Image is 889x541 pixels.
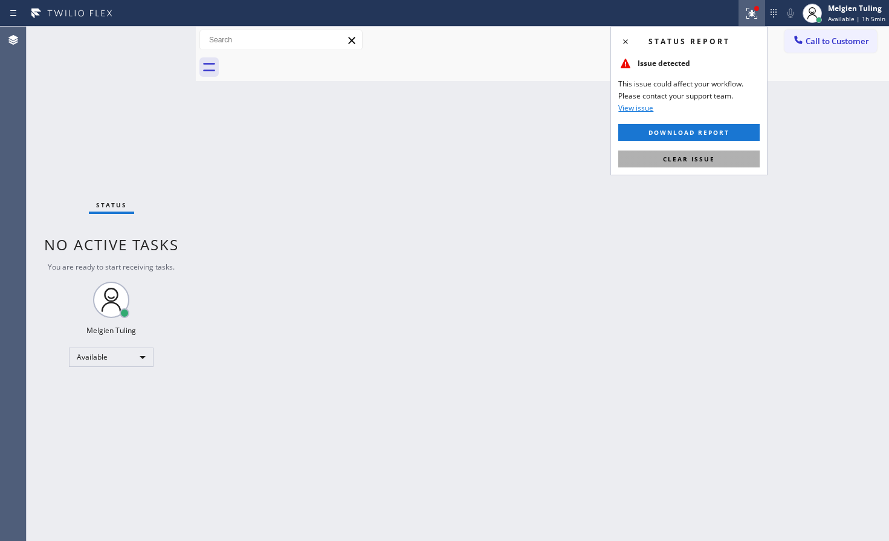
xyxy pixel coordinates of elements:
[828,15,885,23] span: Available | 1h 5min
[96,201,127,209] span: Status
[69,348,154,367] div: Available
[86,325,136,335] div: Melgien Tuling
[200,30,362,50] input: Search
[44,235,179,254] span: No active tasks
[784,30,877,53] button: Call to Customer
[782,5,799,22] button: Mute
[48,262,175,272] span: You are ready to start receiving tasks.
[806,36,869,47] span: Call to Customer
[828,3,885,13] div: Melgien Tuling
